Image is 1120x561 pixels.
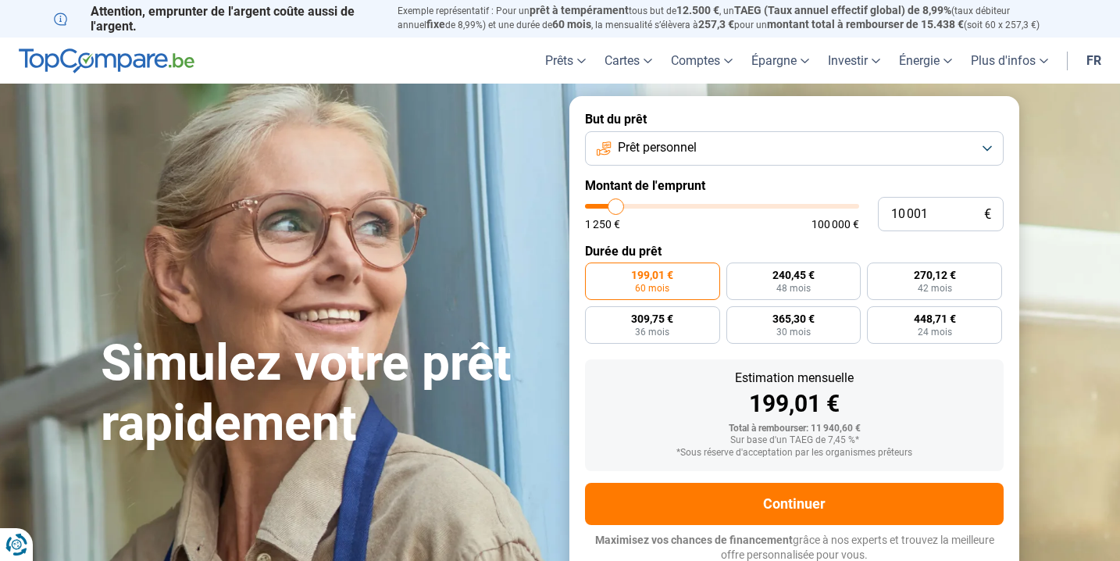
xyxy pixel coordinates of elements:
span: TAEG (Taux annuel effectif global) de 8,99% [734,4,951,16]
span: 42 mois [918,284,952,293]
a: Énergie [890,38,961,84]
span: prêt à tempérament [530,4,629,16]
a: fr [1077,38,1111,84]
a: Prêts [536,38,595,84]
span: montant total à rembourser de 15.438 € [767,18,964,30]
span: fixe [426,18,445,30]
a: Plus d'infos [961,38,1058,84]
div: *Sous réserve d'acceptation par les organismes prêteurs [597,448,991,459]
button: Prêt personnel [585,131,1004,166]
span: 36 mois [635,327,669,337]
span: 199,01 € [631,270,673,280]
span: 365,30 € [772,313,815,324]
span: 60 mois [635,284,669,293]
span: 100 000 € [811,219,859,230]
p: Exemple représentatif : Pour un tous but de , un (taux débiteur annuel de 8,99%) et une durée de ... [398,4,1066,32]
label: Durée du prêt [585,244,1004,259]
a: Comptes [662,38,742,84]
div: Total à rembourser: 11 940,60 € [597,423,991,434]
span: 270,12 € [914,270,956,280]
span: 60 mois [552,18,591,30]
span: € [984,208,991,221]
span: 240,45 € [772,270,815,280]
h1: Simulez votre prêt rapidement [101,334,551,454]
span: Prêt personnel [618,139,697,156]
span: 1 250 € [585,219,620,230]
span: Maximisez vos chances de financement [595,534,793,546]
span: 24 mois [918,327,952,337]
span: 309,75 € [631,313,673,324]
div: 199,01 € [597,392,991,416]
div: Sur base d'un TAEG de 7,45 %* [597,435,991,446]
a: Épargne [742,38,819,84]
span: 48 mois [776,284,811,293]
button: Continuer [585,483,1004,525]
span: 30 mois [776,327,811,337]
a: Cartes [595,38,662,84]
label: Montant de l'emprunt [585,178,1004,193]
img: TopCompare [19,48,194,73]
span: 448,71 € [914,313,956,324]
p: Attention, emprunter de l'argent coûte aussi de l'argent. [54,4,379,34]
label: But du prêt [585,112,1004,127]
div: Estimation mensuelle [597,372,991,384]
a: Investir [819,38,890,84]
span: 12.500 € [676,4,719,16]
span: 257,3 € [698,18,734,30]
